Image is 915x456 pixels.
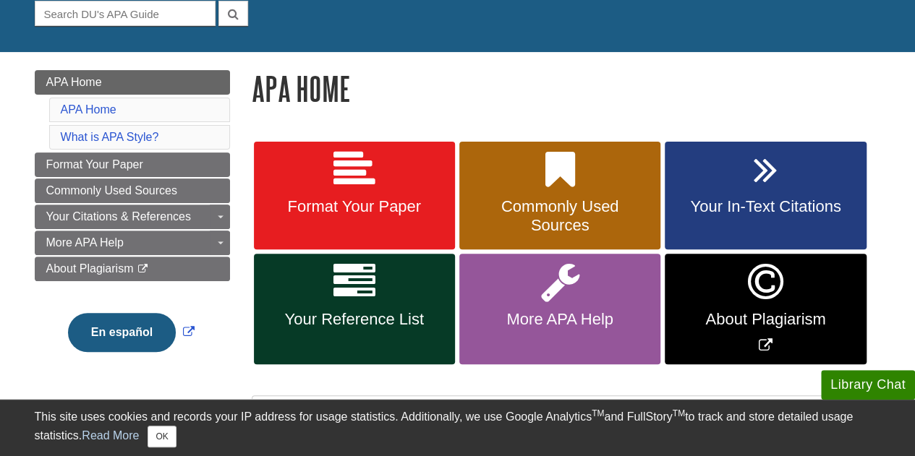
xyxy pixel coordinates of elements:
[35,70,230,377] div: Guide Page Menu
[46,184,177,197] span: Commonly Used Sources
[252,70,881,107] h1: APA Home
[265,310,444,329] span: Your Reference List
[35,1,216,26] input: Search DU's APA Guide
[470,197,650,235] span: Commonly Used Sources
[64,326,198,338] a: Link opens in new window
[46,76,102,88] span: APA Home
[459,254,660,364] a: More APA Help
[61,103,116,116] a: APA Home
[459,142,660,250] a: Commonly Used Sources
[676,197,855,216] span: Your In-Text Citations
[148,426,176,447] button: Close
[254,254,455,364] a: Your Reference List
[35,152,230,177] a: Format Your Paper
[254,142,455,250] a: Format Your Paper
[265,197,444,216] span: Format Your Paper
[35,205,230,229] a: Your Citations & References
[673,408,685,418] sup: TM
[676,310,855,329] span: About Plagiarism
[82,429,139,442] a: Read More
[46,210,191,223] span: Your Citations & References
[35,70,230,95] a: APA Home
[35,408,881,447] div: This site uses cookies and records your IP address for usage statistics. Additionally, we use Goo...
[665,142,866,250] a: Your In-Text Citations
[46,262,134,275] span: About Plagiarism
[61,131,159,143] a: What is APA Style?
[665,254,866,364] a: Link opens in new window
[137,264,149,274] i: This link opens in a new window
[35,257,230,281] a: About Plagiarism
[35,178,230,203] a: Commonly Used Sources
[46,158,143,171] span: Format Your Paper
[35,231,230,255] a: More APA Help
[46,236,124,249] span: More APA Help
[252,396,880,434] h2: What is APA Style?
[68,313,176,352] button: En español
[592,408,604,418] sup: TM
[470,310,650,329] span: More APA Help
[821,370,915,400] button: Library Chat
